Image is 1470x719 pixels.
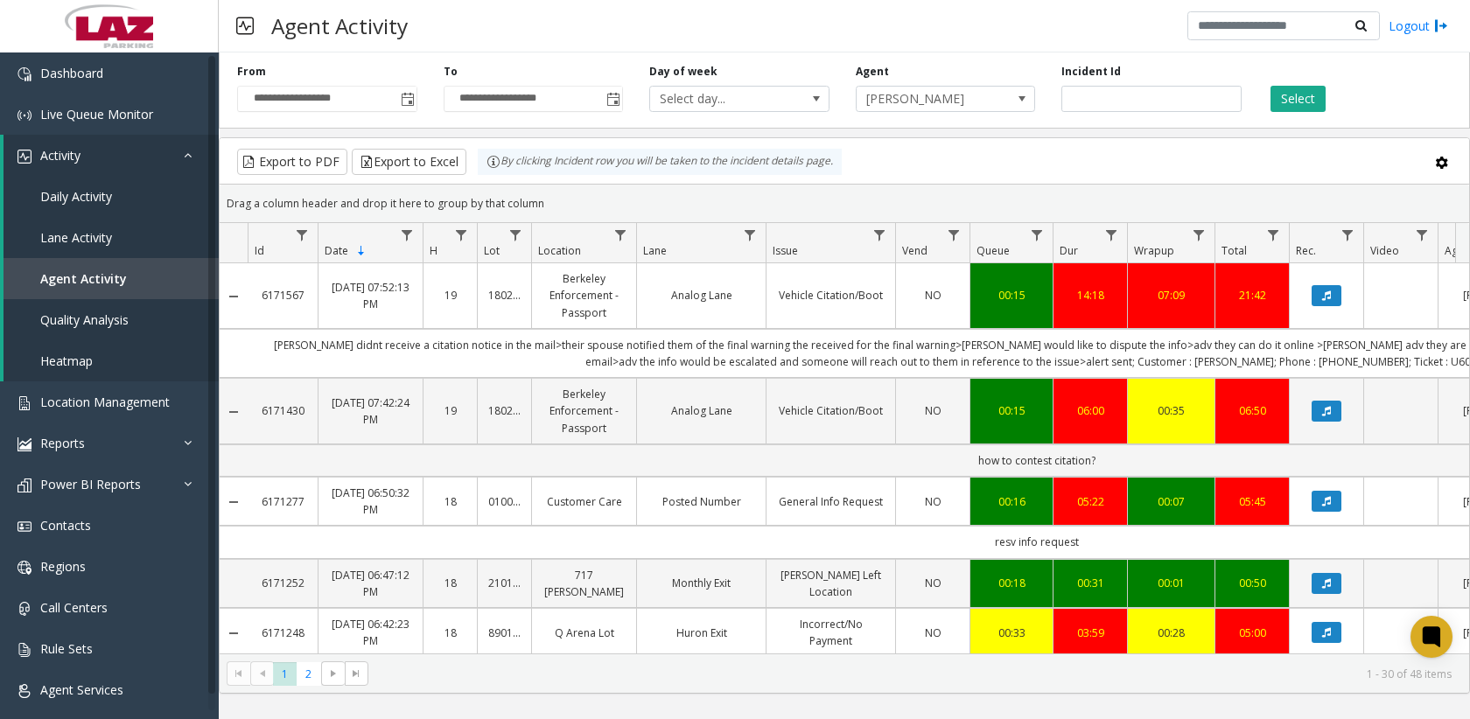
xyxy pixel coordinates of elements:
[1226,625,1278,641] a: 05:00
[1389,17,1448,35] a: Logout
[1138,625,1204,641] a: 00:28
[1064,493,1116,510] a: 05:22
[258,287,307,304] a: 6171567
[17,643,31,657] img: 'icon'
[329,567,412,600] a: [DATE] 06:47:12 PM
[349,667,363,681] span: Go to the last page
[40,640,93,657] span: Rule Sets
[329,485,412,518] a: [DATE] 06:50:32 PM
[1226,493,1278,510] a: 05:45
[3,258,219,299] a: Agent Activity
[942,223,966,247] a: Vend Filter Menu
[290,223,314,247] a: Id Filter Menu
[609,223,633,247] a: Location Filter Menu
[1221,243,1247,258] span: Total
[220,405,248,419] a: Collapse Details
[434,625,466,641] a: 18
[773,243,798,258] span: Issue
[1064,402,1116,419] a: 06:00
[40,681,123,698] span: Agent Services
[647,287,755,304] a: Analog Lane
[40,65,103,81] span: Dashboard
[925,576,941,590] span: NO
[1064,625,1116,641] a: 03:59
[981,402,1042,419] a: 00:15
[444,64,458,80] label: To
[258,575,307,591] a: 6171252
[220,223,1469,653] div: Data table
[981,493,1042,510] div: 00:16
[17,108,31,122] img: 'icon'
[777,567,885,600] a: [PERSON_NAME] Left Location
[3,340,219,381] a: Heatmap
[17,561,31,575] img: 'icon'
[856,64,889,80] label: Agent
[220,626,248,640] a: Collapse Details
[434,575,466,591] a: 18
[40,311,129,328] span: Quality Analysis
[1025,223,1049,247] a: Queue Filter Menu
[329,279,412,312] a: [DATE] 07:52:13 PM
[777,493,885,510] a: General Info Request
[3,176,219,217] a: Daily Activity
[478,149,842,175] div: By clicking Incident row you will be taken to the incident details page.
[255,243,264,258] span: Id
[258,493,307,510] a: 6171277
[40,229,112,246] span: Lane Activity
[297,662,320,686] span: Page 2
[1226,287,1278,304] a: 21:42
[542,386,626,436] a: Berkeley Enforcement - Passport
[3,135,219,176] a: Activity
[542,493,626,510] a: Customer Care
[40,558,86,575] span: Regions
[40,147,80,164] span: Activity
[220,495,248,509] a: Collapse Details
[488,493,521,510] a: 010016
[40,435,85,451] span: Reports
[857,87,999,111] span: [PERSON_NAME]
[40,476,141,492] span: Power BI Reports
[1370,243,1399,258] span: Video
[1270,86,1326,112] button: Select
[1064,287,1116,304] div: 14:18
[321,661,345,686] span: Go to the next page
[906,625,959,641] a: NO
[397,87,416,111] span: Toggle popup
[488,625,521,641] a: 890156
[1134,243,1174,258] span: Wrapup
[1226,402,1278,419] a: 06:50
[1138,493,1204,510] div: 00:07
[976,243,1010,258] span: Queue
[17,150,31,164] img: 'icon'
[1064,575,1116,591] a: 00:31
[925,625,941,640] span: NO
[329,616,412,649] a: [DATE] 06:42:23 PM
[329,394,412,428] a: [DATE] 07:42:24 PM
[504,223,528,247] a: Lot Filter Menu
[906,287,959,304] a: NO
[1262,223,1285,247] a: Total Filter Menu
[981,575,1042,591] a: 00:18
[777,402,885,419] a: Vehicle Citation/Boot
[650,87,793,111] span: Select day...
[434,493,466,510] a: 18
[649,64,717,80] label: Day of week
[868,223,892,247] a: Issue Filter Menu
[981,287,1042,304] div: 00:15
[345,661,368,686] span: Go to the last page
[40,353,93,369] span: Heatmap
[220,188,1469,219] div: Drag a column header and drop it here to group by that column
[906,575,959,591] a: NO
[777,287,885,304] a: Vehicle Citation/Boot
[434,287,466,304] a: 19
[1138,287,1204,304] div: 07:09
[925,403,941,418] span: NO
[738,223,762,247] a: Lane Filter Menu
